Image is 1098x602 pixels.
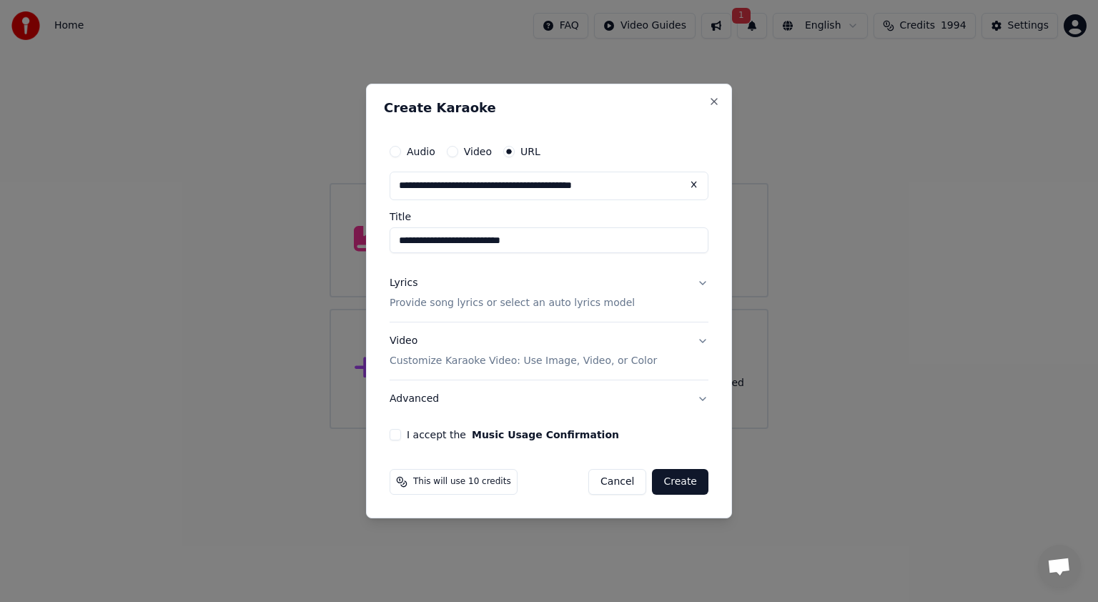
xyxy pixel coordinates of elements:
[413,476,511,488] span: This will use 10 credits
[652,469,708,495] button: Create
[390,296,635,310] p: Provide song lyrics or select an auto lyrics model
[588,469,646,495] button: Cancel
[390,322,708,380] button: VideoCustomize Karaoke Video: Use Image, Video, or Color
[472,430,619,440] button: I accept the
[520,147,540,157] label: URL
[390,334,657,368] div: Video
[390,265,708,322] button: LyricsProvide song lyrics or select an auto lyrics model
[464,147,492,157] label: Video
[384,102,714,114] h2: Create Karaoke
[390,212,708,222] label: Title
[407,430,619,440] label: I accept the
[390,380,708,418] button: Advanced
[407,147,435,157] label: Audio
[390,276,417,290] div: Lyrics
[390,354,657,368] p: Customize Karaoke Video: Use Image, Video, or Color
